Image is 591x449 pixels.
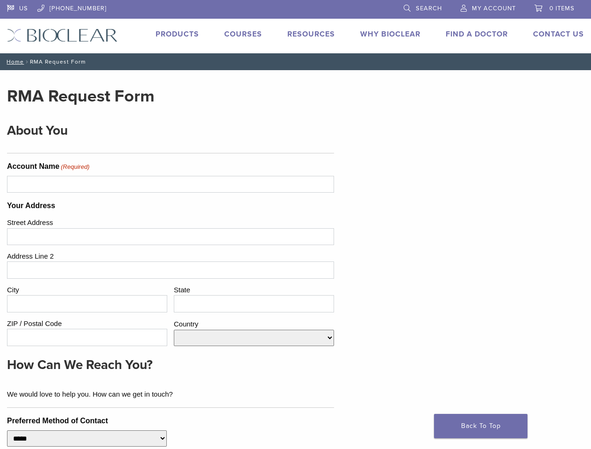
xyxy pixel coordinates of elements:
[7,316,167,329] label: ZIP / Postal Code
[434,414,527,438] a: Back To Top
[533,29,584,39] a: Contact Us
[360,29,420,39] a: Why Bioclear
[60,162,90,172] span: (Required)
[156,29,199,39] a: Products
[7,200,55,211] legend: Your Address
[7,249,334,262] label: Address Line 2
[287,29,335,39] a: Resources
[549,5,575,12] span: 0 items
[174,317,334,330] label: Country
[7,282,167,296] label: City
[174,282,334,296] label: State
[7,161,90,172] label: Account Name
[7,29,118,42] img: Bioclear
[4,58,24,65] a: Home
[7,354,327,376] h3: How Can We Reach You?
[446,29,508,39] a: Find A Doctor
[7,383,327,400] div: We would love to help you. How can we get in touch?
[7,415,108,427] label: Preferred Method of Contact
[7,215,334,228] label: Street Address
[24,59,30,64] span: /
[472,5,516,12] span: My Account
[416,5,442,12] span: Search
[7,85,334,108] h2: RMA Request Form
[7,119,327,142] h3: About You
[224,29,262,39] a: Courses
